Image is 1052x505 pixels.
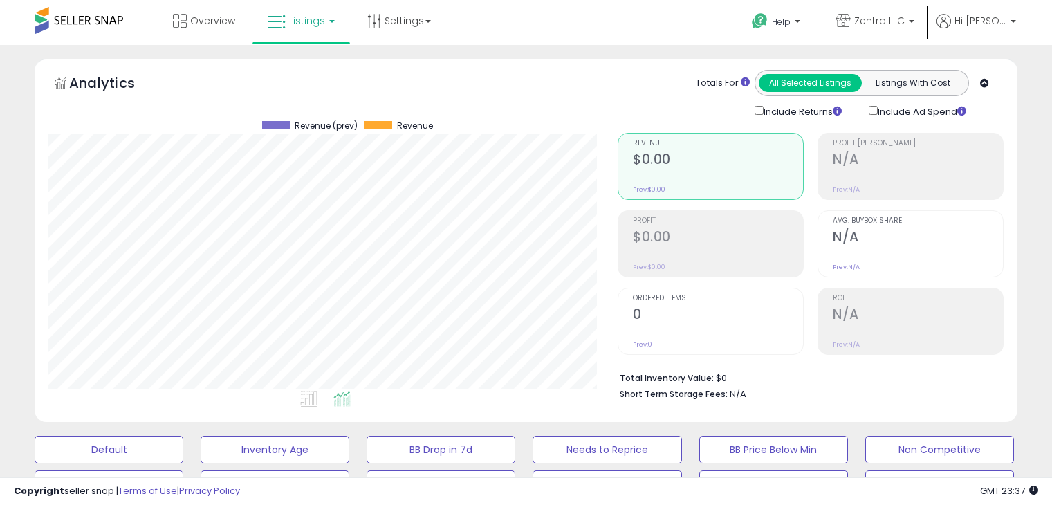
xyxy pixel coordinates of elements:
[14,485,240,498] div: seller snap | |
[833,295,1003,302] span: ROI
[936,14,1016,45] a: Hi [PERSON_NAME]
[633,140,803,147] span: Revenue
[633,185,665,194] small: Prev: $0.00
[741,2,814,45] a: Help
[118,484,177,497] a: Terms of Use
[633,151,803,170] h2: $0.00
[699,436,848,463] button: BB Price Below Min
[620,372,714,384] b: Total Inventory Value:
[367,436,515,463] button: BB Drop in 7d
[833,151,1003,170] h2: N/A
[772,16,791,28] span: Help
[367,470,515,498] button: Items Being Repriced
[833,340,860,349] small: Prev: N/A
[633,295,803,302] span: Ordered Items
[833,217,1003,225] span: Avg. Buybox Share
[633,229,803,248] h2: $0.00
[190,14,235,28] span: Overview
[861,74,964,92] button: Listings With Cost
[201,470,349,498] button: Selling @ Max
[865,436,1014,463] button: Non Competitive
[69,73,162,96] h5: Analytics
[730,387,746,401] span: N/A
[744,103,858,119] div: Include Returns
[633,263,665,271] small: Prev: $0.00
[533,470,681,498] button: 30 Day Decrease
[35,436,183,463] button: Default
[35,470,183,498] button: Top Sellers
[833,263,860,271] small: Prev: N/A
[854,14,905,28] span: Zentra LLC
[295,121,358,131] span: Revenue (prev)
[833,306,1003,325] h2: N/A
[179,484,240,497] a: Privacy Policy
[833,185,860,194] small: Prev: N/A
[751,12,768,30] i: Get Help
[858,103,988,119] div: Include Ad Spend
[289,14,325,28] span: Listings
[833,140,1003,147] span: Profit [PERSON_NAME]
[533,436,681,463] button: Needs to Reprice
[620,369,993,385] li: $0
[759,74,862,92] button: All Selected Listings
[397,121,433,131] span: Revenue
[201,436,349,463] button: Inventory Age
[865,470,1014,498] button: [PERSON_NAME]
[620,388,728,400] b: Short Term Storage Fees:
[14,484,64,497] strong: Copyright
[633,340,652,349] small: Prev: 0
[954,14,1006,28] span: Hi [PERSON_NAME]
[980,484,1038,497] span: 2025-08-10 23:37 GMT
[633,306,803,325] h2: 0
[696,77,750,90] div: Totals For
[633,217,803,225] span: Profit
[833,229,1003,248] h2: N/A
[699,470,848,498] button: CP INV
